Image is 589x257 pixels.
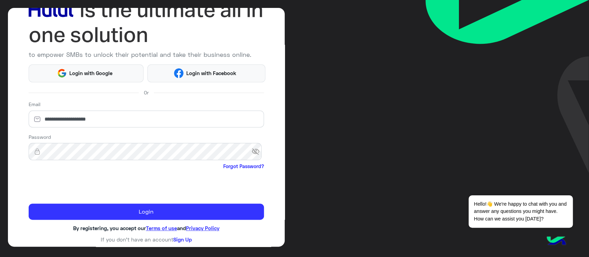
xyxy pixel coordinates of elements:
[29,172,134,198] iframe: reCAPTCHA
[252,145,264,158] span: visibility_off
[29,50,264,59] p: to empower SMBs to unlock their potential and take their business online.
[223,163,264,170] a: Forgot Password?
[147,64,265,82] button: Login with Facebook
[469,195,572,228] span: Hello!👋 We're happy to chat with you and answer any questions you might have. How can we assist y...
[73,225,146,231] span: By registering, you accept our
[186,225,219,231] a: Privacy Policy
[29,148,46,155] img: lock
[173,236,192,243] a: Sign Up
[29,64,144,82] button: Login with Google
[146,225,177,231] a: Terms of use
[174,68,184,78] img: Facebook
[29,133,51,141] label: Password
[29,101,40,108] label: Email
[177,225,186,231] span: and
[544,229,568,254] img: hulul-logo.png
[29,204,264,220] button: Login
[67,69,115,77] span: Login with Google
[144,89,149,96] span: Or
[184,69,239,77] span: Login with Facebook
[29,236,264,243] h6: If you don’t have an account
[57,68,67,78] img: Google
[29,116,46,123] img: email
